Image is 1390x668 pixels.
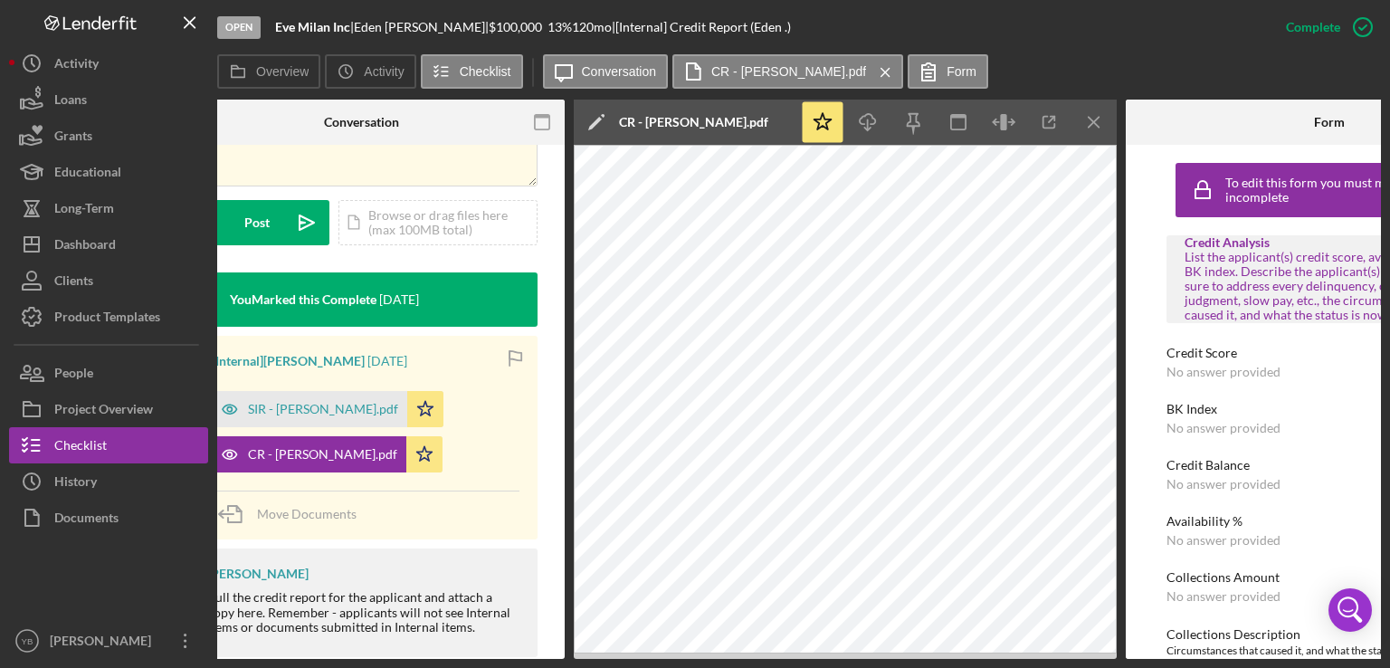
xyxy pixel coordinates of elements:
[54,500,119,540] div: Documents
[612,20,791,34] div: | [Internal] Credit Report (Eden .)
[9,391,208,427] button: Project Overview
[54,355,93,396] div: People
[324,115,399,129] div: Conversation
[217,54,320,89] button: Overview
[9,154,208,190] button: Educational
[364,64,404,79] label: Activity
[379,292,419,307] time: 2025-09-05 01:31
[257,506,357,521] span: Move Documents
[54,463,97,504] div: History
[325,54,415,89] button: Activity
[54,154,121,195] div: Educational
[1268,9,1381,45] button: Complete
[1286,9,1340,45] div: Complete
[54,45,99,86] div: Activity
[489,19,542,34] span: $100,000
[908,54,988,89] button: Form
[460,64,511,79] label: Checklist
[54,226,116,267] div: Dashboard
[9,81,208,118] button: Loans
[619,115,768,129] div: CR - [PERSON_NAME].pdf
[185,200,329,245] button: Post
[9,226,208,262] button: Dashboard
[54,81,87,122] div: Loans
[54,299,160,339] div: Product Templates
[212,491,375,537] button: Move Documents
[207,590,519,634] div: Pull the credit report for the applicant and attach a copy here. Remember - applicants will not s...
[547,20,572,34] div: 13 %
[9,500,208,536] button: Documents
[54,427,107,468] div: Checklist
[207,567,309,581] div: [PERSON_NAME]
[54,118,92,158] div: Grants
[1166,533,1281,548] div: No answer provided
[9,355,208,391] button: People
[22,636,33,646] text: YB
[354,20,489,34] div: Eden [PERSON_NAME] |
[572,20,612,34] div: 120 mo
[1166,589,1281,604] div: No answer provided
[212,354,365,368] div: [Internal] [PERSON_NAME]
[54,190,114,231] div: Long-Term
[230,292,376,307] div: You Marked this Complete
[9,262,208,299] button: Clients
[947,64,976,79] label: Form
[1314,115,1345,129] div: Form
[275,20,354,34] div: |
[54,391,153,432] div: Project Overview
[672,54,903,89] button: CR - [PERSON_NAME].pdf
[212,436,443,472] button: CR - [PERSON_NAME].pdf
[248,447,397,462] div: CR - [PERSON_NAME].pdf
[9,190,208,226] button: Long-Term
[256,64,309,79] label: Overview
[9,623,208,659] button: YB[PERSON_NAME]
[54,262,93,303] div: Clients
[1166,365,1281,379] div: No answer provided
[367,354,407,368] time: 2025-09-02 15:50
[543,54,669,89] button: Conversation
[421,54,523,89] button: Checklist
[1328,588,1372,632] div: Open Intercom Messenger
[217,16,261,39] div: Open
[711,64,866,79] label: CR - [PERSON_NAME].pdf
[9,463,208,500] button: History
[1166,421,1281,435] div: No answer provided
[9,427,208,463] button: Checklist
[1166,477,1281,491] div: No answer provided
[9,299,208,335] button: Product Templates
[45,623,163,663] div: [PERSON_NAME]
[582,64,657,79] label: Conversation
[248,402,398,416] div: SIR - [PERSON_NAME].pdf
[275,19,350,34] b: Eve Milan Inc
[9,45,208,81] button: Activity
[212,391,443,427] button: SIR - [PERSON_NAME].pdf
[9,118,208,154] button: Grants
[244,200,270,245] div: Post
